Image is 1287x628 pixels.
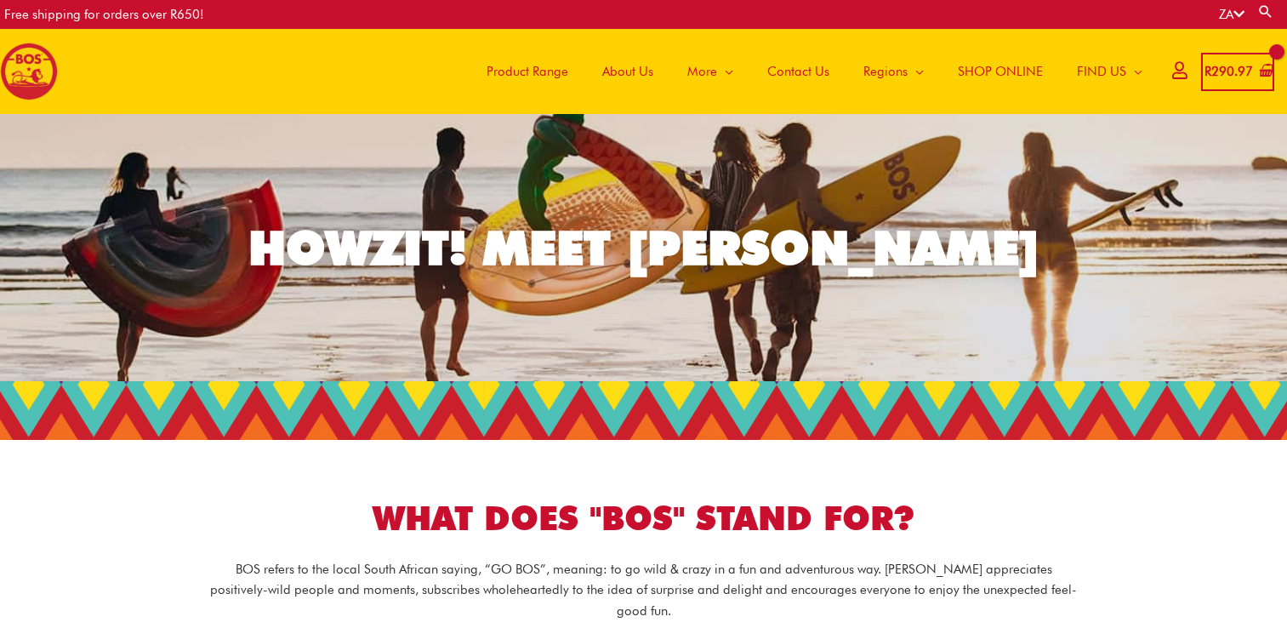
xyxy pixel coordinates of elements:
span: Product Range [487,46,568,97]
span: R [1204,64,1211,79]
a: SHOP ONLINE [941,29,1060,114]
h1: WHAT DOES "BOS" STAND FOR? [168,495,1120,542]
a: ZA [1219,7,1244,22]
a: About Us [585,29,670,114]
span: About Us [602,46,653,97]
a: Contact Us [750,29,846,114]
nav: Site Navigation [457,29,1159,114]
p: BOS refers to the local South African saying, “GO BOS”, meaning: to go wild & crazy in a fun and ... [210,559,1078,622]
a: More [670,29,750,114]
bdi: 290.97 [1204,64,1253,79]
div: HOWZIT! MEET [PERSON_NAME] [248,225,1039,271]
a: Search button [1257,3,1274,20]
a: Regions [846,29,941,114]
span: FIND US [1077,46,1126,97]
span: SHOP ONLINE [958,46,1043,97]
span: Regions [863,46,908,97]
span: Contact Us [767,46,829,97]
a: View Shopping Cart, 3 items [1201,53,1274,91]
span: More [687,46,717,97]
a: Product Range [470,29,585,114]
